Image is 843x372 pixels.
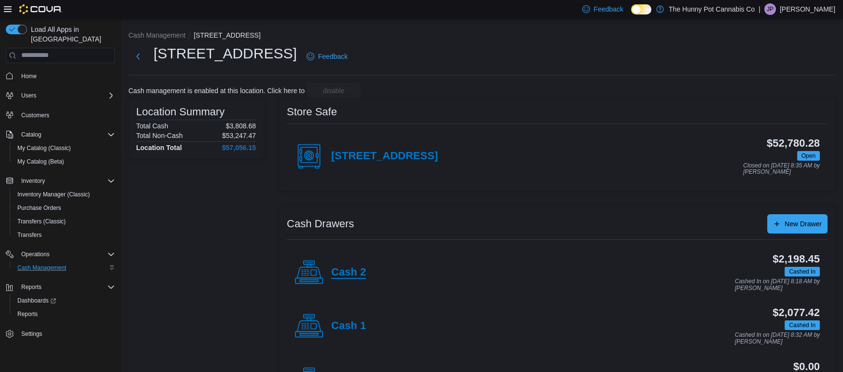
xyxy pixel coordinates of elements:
span: Customers [17,109,115,121]
button: Catalog [2,128,119,141]
span: Reports [17,310,38,318]
button: [STREET_ADDRESS] [194,31,260,39]
span: My Catalog (Classic) [17,144,71,152]
span: Purchase Orders [14,202,115,214]
span: Cashed In [785,267,820,276]
button: My Catalog (Beta) [10,155,119,168]
h4: Cash 1 [331,320,366,332]
p: The Hunny Pot Cannabis Co [669,3,755,15]
a: Feedback [303,47,351,66]
a: Transfers (Classic) [14,216,70,227]
button: Operations [17,248,54,260]
span: Home [21,72,37,80]
h3: Store Safe [287,106,337,118]
h4: [STREET_ADDRESS] [331,150,438,163]
a: Cash Management [14,262,70,274]
p: Cashed In on [DATE] 8:32 AM by [PERSON_NAME] [735,332,820,345]
button: Transfers [10,228,119,242]
h4: Location Total [136,144,182,152]
span: Reports [17,281,115,293]
span: Settings [17,328,115,340]
button: Users [2,89,119,102]
span: Feedback [594,4,623,14]
h3: $2,077.42 [773,307,820,318]
a: Inventory Manager (Classic) [14,189,94,200]
span: Reports [14,308,115,320]
button: Cash Management [10,261,119,275]
span: Users [17,90,115,101]
button: Inventory [17,175,49,187]
span: Open [801,152,815,160]
a: Home [17,70,41,82]
span: Inventory Manager (Classic) [17,191,90,198]
button: Catalog [17,129,45,140]
p: $3,808.68 [226,122,256,130]
input: Dark Mode [631,4,651,14]
h4: $57,056.15 [222,144,256,152]
h3: Location Summary [136,106,225,118]
button: Reports [17,281,45,293]
h3: $52,780.28 [767,138,820,149]
span: Load All Apps in [GEOGRAPHIC_DATA] [27,25,115,44]
a: My Catalog (Beta) [14,156,68,167]
p: Cashed In on [DATE] 8:18 AM by [PERSON_NAME] [735,278,820,291]
a: Dashboards [14,295,60,306]
span: My Catalog (Beta) [14,156,115,167]
span: My Catalog (Classic) [14,142,115,154]
span: My Catalog (Beta) [17,158,64,165]
span: Transfers [14,229,115,241]
a: Settings [17,328,46,340]
span: New Drawer [785,219,822,229]
span: Inventory [21,177,45,185]
span: Purchase Orders [17,204,61,212]
span: Open [797,151,820,161]
span: Dark Mode [631,14,632,15]
button: disable [307,83,361,98]
span: Feedback [318,52,348,61]
span: Inventory [17,175,115,187]
a: My Catalog (Classic) [14,142,75,154]
button: Reports [10,307,119,321]
h6: Total Non-Cash [136,132,183,139]
span: Cashed In [789,267,815,276]
img: Cova [19,4,62,14]
p: Cash management is enabled at this location. Click here to [128,87,305,95]
span: Dashboards [14,295,115,306]
a: Customers [17,110,53,121]
button: Home [2,69,119,83]
p: $53,247.47 [222,132,256,139]
button: Transfers (Classic) [10,215,119,228]
h3: Cash Drawers [287,218,354,230]
span: Home [17,70,115,82]
button: Operations [2,248,119,261]
button: Purchase Orders [10,201,119,215]
h1: [STREET_ADDRESS] [154,44,297,63]
button: Reports [2,280,119,294]
span: disable [323,86,344,96]
p: | [759,3,760,15]
button: Customers [2,108,119,122]
a: Transfers [14,229,45,241]
a: Dashboards [10,294,119,307]
a: Purchase Orders [14,202,65,214]
span: Catalog [21,131,41,138]
span: Settings [21,330,42,338]
span: Inventory Manager (Classic) [14,189,115,200]
a: Reports [14,308,42,320]
span: Transfers (Classic) [14,216,115,227]
p: [PERSON_NAME] [780,3,835,15]
span: Cashed In [785,320,820,330]
span: Cash Management [14,262,115,274]
h6: Total Cash [136,122,168,130]
button: My Catalog (Classic) [10,141,119,155]
div: Jason Polizzi [764,3,776,15]
span: Cashed In [789,321,815,330]
p: Closed on [DATE] 8:35 AM by [PERSON_NAME] [743,163,820,176]
span: Dashboards [17,297,56,304]
h3: $2,198.45 [773,253,820,265]
button: Users [17,90,40,101]
nav: An example of EuiBreadcrumbs [128,30,835,42]
button: Inventory [2,174,119,188]
nav: Complex example [6,65,115,366]
h4: Cash 2 [331,266,366,279]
